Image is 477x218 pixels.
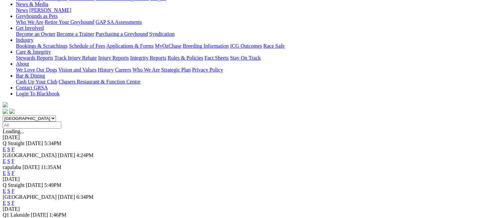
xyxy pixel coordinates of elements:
[16,43,68,49] a: Bookings & Scratchings
[16,7,474,13] div: News & Media
[230,55,261,61] a: Stay On Track
[54,55,97,61] a: Track Injury Rebate
[16,43,474,49] div: Industry
[3,129,24,134] span: Loading...
[3,212,29,218] span: Q1 Lakeside
[16,67,57,73] a: We Love Our Dogs
[26,140,43,146] span: [DATE]
[3,122,61,129] input: Select date
[3,170,6,176] a: E
[106,43,154,49] a: Applications & Forms
[3,152,57,158] span: [GEOGRAPHIC_DATA]
[45,19,94,25] a: Retire Your Greyhound
[41,164,62,170] span: 11:35AM
[183,43,229,49] a: Breeding Information
[155,43,181,49] a: MyOzChase
[3,200,6,206] a: E
[167,55,203,61] a: Rules & Policies
[96,19,142,25] a: GAP SA Assessments
[192,67,223,73] a: Privacy Policy
[7,146,10,152] a: S
[49,212,67,218] span: 1:46PM
[16,7,28,13] a: News
[23,164,40,170] span: [DATE]
[3,194,57,200] span: [GEOGRAPHIC_DATA]
[16,25,44,31] a: Get Involved
[7,170,10,176] a: S
[12,170,15,176] a: F
[16,31,474,37] div: Get Involved
[16,85,48,90] a: Contact GRSA
[31,212,48,218] span: [DATE]
[3,176,474,182] div: [DATE]
[59,79,140,84] a: Chasers Restaurant & Function Centre
[230,43,262,49] a: ICG Outcomes
[3,188,6,194] a: E
[16,49,51,55] a: Care & Integrity
[16,31,55,37] a: Become an Owner
[16,79,57,84] a: Cash Up Your Club
[12,200,15,206] a: F
[149,31,174,37] a: Syndication
[3,158,6,164] a: E
[98,55,129,61] a: Injury Reports
[16,37,33,43] a: Industry
[3,164,21,170] span: capalaba
[58,194,75,200] span: [DATE]
[16,19,43,25] a: Who We Are
[16,55,474,61] div: Care & Integrity
[132,67,160,73] a: Who We Are
[16,91,60,96] a: Login To Blackbook
[130,55,166,61] a: Integrity Reports
[3,102,8,107] img: logo-grsa-white.png
[16,79,474,85] div: Bar & Dining
[58,67,96,73] a: Vision and Values
[263,43,284,49] a: Race Safe
[7,200,10,206] a: S
[16,1,48,7] a: News & Media
[12,188,15,194] a: F
[98,67,114,73] a: History
[12,158,15,164] a: F
[9,109,15,114] img: twitter.svg
[12,146,15,152] a: F
[3,206,474,212] div: [DATE]
[16,55,53,61] a: Stewards Reports
[16,13,58,19] a: Greyhounds as Pets
[44,140,62,146] span: 5:34PM
[29,7,71,13] a: [PERSON_NAME]
[16,73,45,79] a: Bar & Dining
[115,67,131,73] a: Careers
[26,182,43,188] span: [DATE]
[57,31,94,37] a: Become a Trainer
[3,146,6,152] a: E
[205,55,229,61] a: Fact Sheets
[44,182,62,188] span: 5:49PM
[161,67,191,73] a: Strategic Plan
[76,152,94,158] span: 4:24PM
[3,109,8,114] img: facebook.svg
[7,188,10,194] a: S
[7,158,10,164] a: S
[3,135,474,140] div: [DATE]
[96,31,148,37] a: Purchasing a Greyhound
[16,67,474,73] div: About
[58,152,75,158] span: [DATE]
[69,43,105,49] a: Schedule of Fees
[3,182,24,188] span: Q Straight
[16,61,29,67] a: About
[76,194,94,200] span: 6:34PM
[3,140,24,146] span: Q Straight
[16,19,474,25] div: Greyhounds as Pets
